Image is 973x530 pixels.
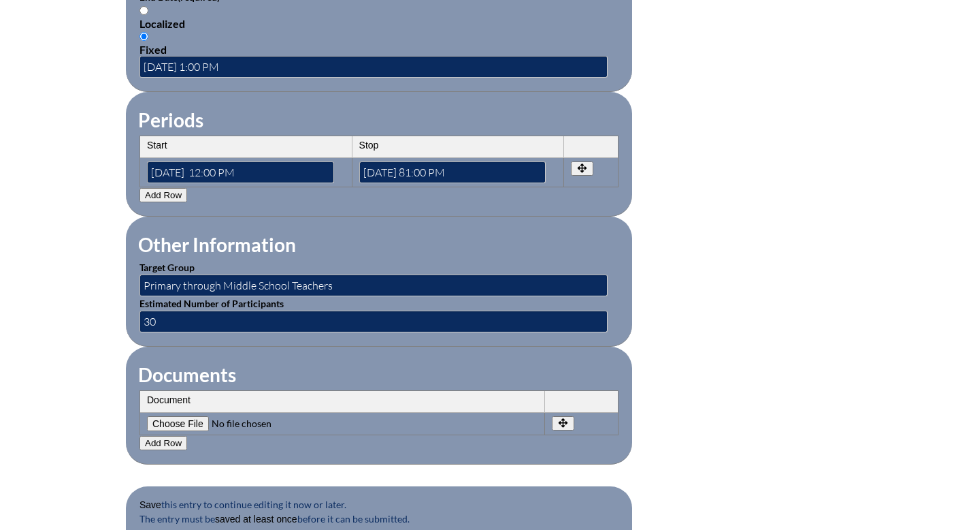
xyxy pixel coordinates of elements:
[139,436,187,450] button: Add Row
[139,43,619,56] div: Fixed
[139,6,148,15] input: Localized
[140,136,352,158] th: Start
[139,188,187,202] button: Add Row
[139,499,161,510] b: Save
[140,391,545,413] th: Document
[137,363,237,386] legend: Documents
[137,108,205,131] legend: Periods
[139,32,148,41] input: Fixed
[139,497,619,512] p: this entry to continue editing it now or later.
[352,136,565,158] th: Stop
[215,514,297,525] b: saved at least once
[137,233,297,256] legend: Other Information
[139,262,195,273] label: Target Group
[139,17,619,30] div: Localized
[139,298,284,309] label: Estimated Number of Participants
